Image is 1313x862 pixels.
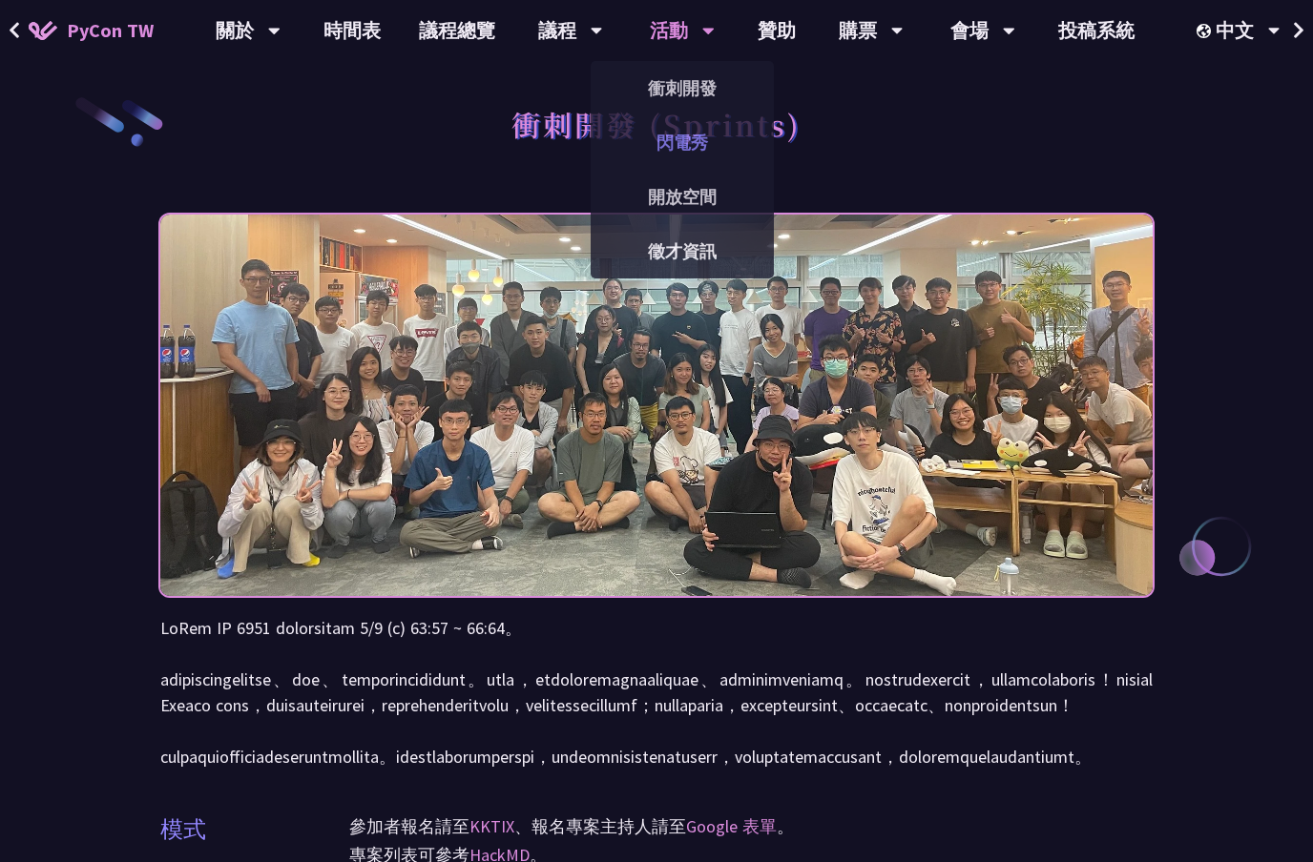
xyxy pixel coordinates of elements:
[591,229,774,274] a: 徵才資訊
[591,174,774,219] a: 開放空間
[160,812,206,847] p: 模式
[10,7,173,54] a: PyCon TW
[67,16,154,45] span: PyCon TW
[591,120,774,165] a: 閃電秀
[160,615,1153,770] p: LoRem IP 6951 dolorsitam 5/9 (c) 63:57 ~ 66:64。 adipiscingelitse、doe、temporincididunt。utla，etdolo...
[1197,24,1216,38] img: Locale Icon
[591,66,774,111] a: 衝刺開發
[511,95,802,153] h1: 衝刺開發 (Sprints)
[686,815,777,837] a: Google 表單
[160,163,1153,647] img: Photo of PyCon Taiwan Sprints
[29,21,57,40] img: Home icon of PyCon TW 2025
[349,812,1153,841] p: 參加者報名請至 、報名專案主持人請至 。
[469,815,514,837] a: KKTIX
